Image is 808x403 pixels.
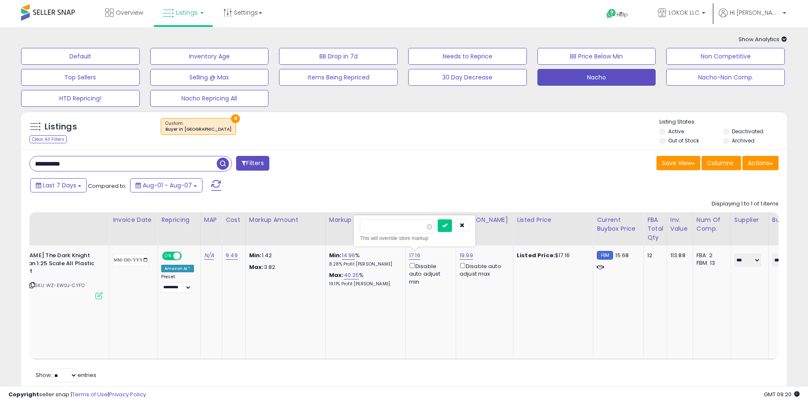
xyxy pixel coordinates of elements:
span: LOKOK LLC [669,8,699,17]
span: 15.68 [615,251,629,259]
div: Buyer [772,216,803,224]
b: Listed Price: [517,251,555,259]
span: OFF [181,253,194,260]
div: FBA Total Qty [647,216,663,242]
button: Last 7 Days [30,178,87,192]
p: 19.11% Profit [PERSON_NAME] [329,281,399,287]
span: Overview [116,8,143,17]
a: Privacy Policy [109,390,146,398]
button: Inventory Age [150,48,269,65]
div: Listed Price [517,216,590,224]
strong: Max: [249,263,264,271]
p: 1.42 [249,252,319,259]
div: Preset: [161,274,194,293]
p: Listing States: [659,118,787,126]
button: Nacho [537,69,656,86]
a: 9.49 [226,251,238,260]
div: seller snap | | [8,391,146,399]
div: Displaying 1 to 1 of 1 items [712,200,779,208]
label: Active [668,128,684,135]
button: Filters [236,156,269,171]
button: BB Price Below Min [537,48,656,65]
div: [PERSON_NAME] [460,216,510,224]
p: 8.28% Profit [PERSON_NAME] [329,261,399,267]
span: Help [617,11,628,18]
label: Deactivated [732,128,763,135]
span: Last 7 Days [43,181,76,190]
button: Nacho Repricing All [150,90,269,107]
span: Custom: [165,120,231,133]
th: CSV column name: cust_attr_2_Supplier [731,212,768,245]
a: 17.16 [409,251,420,260]
span: | SKU: WZ-EW0J-CYFO [28,282,85,289]
a: 19.99 [460,251,473,260]
label: Out of Stock [668,137,699,144]
button: HTD Repricing! [21,90,140,107]
a: Hi [PERSON_NAME] [719,8,786,27]
button: 30 Day Decrease [408,69,527,86]
a: 40.25 [344,271,359,279]
div: Clear All Filters [29,135,67,143]
div: MAP [204,216,218,224]
button: Save View [656,156,700,170]
b: Min: [329,251,342,259]
label: Archived [732,137,755,144]
button: Nacho-Non Comp. [666,69,785,86]
button: Actions [742,156,779,170]
div: % [329,271,399,287]
div: Disable auto adjust min [409,261,449,286]
span: Columns [707,159,734,167]
th: CSV column name: cust_attr_1_Buyer [768,212,806,245]
div: % [329,252,399,267]
button: Columns [702,156,741,170]
span: Aug-01 - Aug-07 [143,181,192,190]
a: N/A [204,251,214,260]
strong: Copyright [8,390,39,398]
button: Top Sellers [21,69,140,86]
button: Non Competitive [666,48,785,65]
div: $17.16 [517,252,587,259]
button: BB Drop in 7d [279,48,398,65]
button: Default [21,48,140,65]
div: Repricing [161,216,197,224]
a: Help [600,2,644,27]
span: Compared to: [88,182,127,190]
div: Disable auto adjust max [460,261,507,278]
span: Hi [PERSON_NAME] [730,8,780,17]
div: Inv. value [670,216,689,233]
span: Listings [176,8,198,17]
div: 113.88 [670,252,686,259]
a: Terms of Use [72,390,108,398]
span: Show Analytics [739,35,787,43]
div: Cost [226,216,242,224]
button: Items Being Repriced [279,69,398,86]
div: Current Buybox Price [597,216,640,233]
button: × [231,114,240,123]
div: Amazon AI * [161,265,194,272]
div: Buyer in [GEOGRAPHIC_DATA] [165,126,231,132]
div: Markup Amount [249,216,322,224]
button: Selling @ Max [150,69,269,86]
div: Markup on Cost [329,216,402,224]
button: Needs to Reprice [408,48,527,65]
div: FBA: 2 [696,252,724,259]
p: 3.82 [249,263,319,271]
span: Show: entries [36,371,96,379]
div: Num of Comp. [696,216,727,233]
span: 2025-08-17 09:20 GMT [764,390,800,398]
span: ON [163,253,173,260]
th: The percentage added to the cost of goods (COGS) that forms the calculator for Min & Max prices. [325,212,405,245]
div: Invoice Date [113,216,154,224]
div: Supplier [734,216,765,224]
h5: Listings [45,121,77,133]
strong: Min: [249,251,262,259]
a: 14.96 [342,251,356,260]
div: This will override store markup [360,234,469,242]
i: Get Help [606,8,617,19]
b: Max: [329,271,344,279]
button: Aug-01 - Aug-07 [130,178,202,192]
small: FBM [597,251,613,260]
th: CSV column name: cust_attr_3_Invoice Date [109,212,158,245]
div: FBM: 13 [696,259,724,267]
div: 12 [647,252,660,259]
